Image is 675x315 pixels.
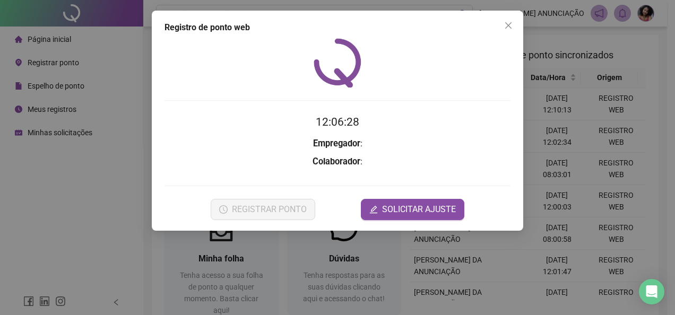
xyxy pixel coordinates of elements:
[165,155,510,169] h3: :
[369,205,378,214] span: edit
[165,21,510,34] div: Registro de ponto web
[165,137,510,151] h3: :
[500,17,517,34] button: Close
[504,21,513,30] span: close
[361,199,464,220] button: editSOLICITAR AJUSTE
[316,116,359,128] time: 12:06:28
[639,279,664,304] div: Open Intercom Messenger
[313,156,360,167] strong: Colaborador
[314,38,361,87] img: QRPoint
[382,203,456,216] span: SOLICITAR AJUSTE
[211,199,315,220] button: REGISTRAR PONTO
[313,138,360,148] strong: Empregador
